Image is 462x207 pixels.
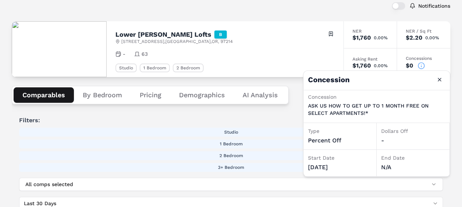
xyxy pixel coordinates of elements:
[142,50,148,58] span: 63
[308,136,372,145] div: percent off
[19,151,443,160] button: 2 Bedroom
[121,39,233,44] span: [STREET_ADDRESS] , [GEOGRAPHIC_DATA] , OR , 97214
[406,35,422,41] div: $2.20
[406,29,441,33] div: NER / Sq Ft
[352,57,388,61] div: Asking Rent
[115,63,137,72] div: Studio
[352,63,371,69] div: $1,760
[374,63,388,68] span: 0.00%
[19,116,443,125] span: Filters:
[308,154,372,161] div: Start Date
[14,87,74,103] button: Comparables
[381,127,445,135] div: Dollars Off
[304,71,450,90] h4: Concession
[308,102,445,117] p: ASK US HOW TO GET UP TO 1 MONTH FREE ON SELECT APARTMENTS!*
[308,127,372,135] div: Type
[173,63,204,72] div: 2 Bedroom
[308,163,372,172] div: [DATE]
[406,56,441,61] div: Concessions
[374,36,388,40] span: 0.00%
[418,3,450,8] label: Notifications
[123,50,125,58] span: -
[115,31,211,38] h2: Lower [PERSON_NAME] Lofts
[352,29,388,33] div: NER
[234,87,287,103] button: AI Analysis
[214,30,227,39] div: B
[74,87,131,103] button: By Bedroom
[381,154,445,161] div: End Date
[381,163,445,172] div: N/A
[19,163,443,172] button: 3+ Bedroom
[425,36,439,40] span: 0.00%
[19,128,443,137] button: Studio
[381,136,445,145] div: -
[131,87,170,103] button: Pricing
[170,87,234,103] button: Demographics
[19,139,443,148] button: 1 Bedroom
[352,35,371,41] div: $1,760
[19,178,443,191] button: All comps selected
[406,63,413,69] div: $0
[308,93,445,101] div: Concession
[140,63,170,72] div: 1 Bedroom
